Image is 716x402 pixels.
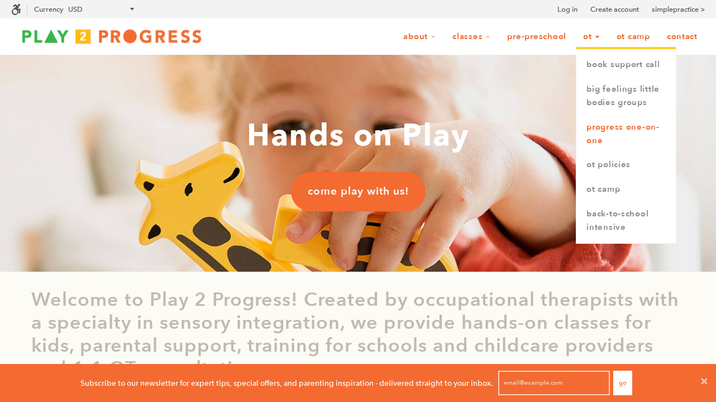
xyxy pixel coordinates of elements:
a: Back-to-School Intensive [576,202,676,240]
a: Big Feelings Little Bodies Groups [576,77,676,115]
a: OT Camp [576,177,676,202]
a: Log in [557,4,577,15]
a: Contact [660,26,705,48]
a: Create account [590,4,639,15]
a: OT Camp [609,26,657,48]
img: Play2Progress logo [11,25,212,48]
p: Welcome to Play 2 Progress! Created by occupational therapists with a specialty in sensory integr... [31,289,685,380]
a: book support call [576,53,676,77]
a: About [396,26,443,48]
label: Currency [34,5,63,13]
input: email@example.com [498,371,610,395]
a: OT [576,26,607,48]
a: OT Policies [576,153,676,177]
button: Go [613,371,632,395]
a: Classes [445,26,498,48]
a: come play with us! [291,172,426,211]
p: Subscribe to our newsletter for expert tips, special offers, and parenting inspiration - delivere... [80,377,493,389]
a: Progress One-on-One [576,115,676,153]
a: Pre-Preschool [500,26,574,48]
a: simplepractice > [652,4,705,15]
span: come play with us! [308,185,409,199]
